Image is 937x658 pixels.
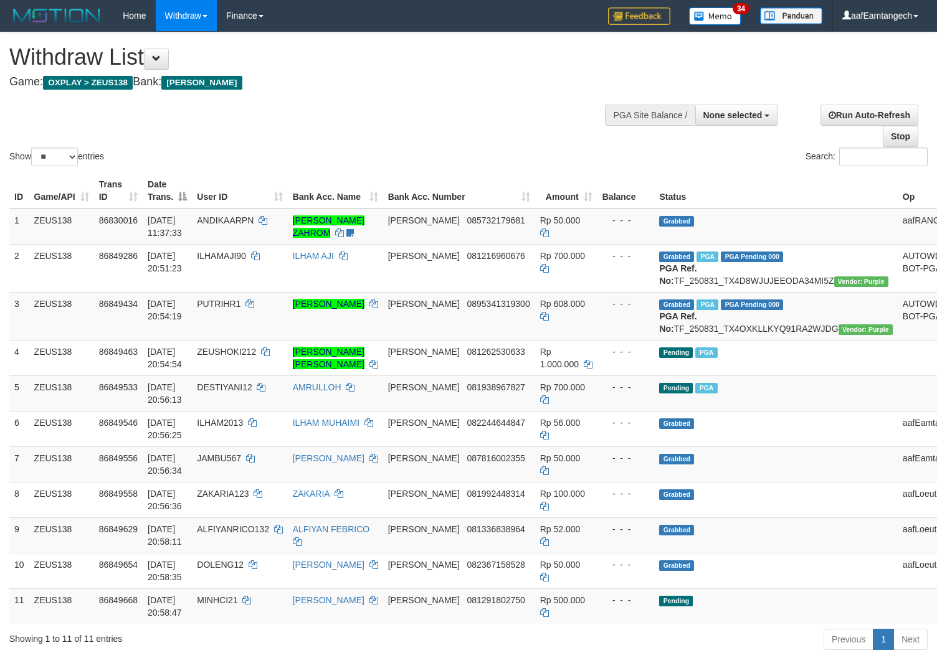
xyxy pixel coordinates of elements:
span: ILHAMAJI90 [197,251,246,261]
span: [DATE] 20:54:54 [148,347,182,369]
span: Vendor URL: https://trx4.1velocity.biz [839,324,893,335]
span: DESTIYANI12 [197,382,252,392]
div: - - - [602,416,650,429]
span: [DATE] 20:58:35 [148,560,182,582]
span: [PERSON_NAME] [388,560,460,570]
label: Show entries [9,148,104,166]
a: [PERSON_NAME] [293,453,364,463]
span: [PERSON_NAME] [388,418,460,428]
span: 34 [733,3,749,14]
span: 86849546 [99,418,138,428]
th: Bank Acc. Number: activate to sort column ascending [383,173,535,209]
span: Grabbed [659,216,694,227]
div: - - - [602,381,650,393]
span: Grabbed [659,525,694,535]
b: PGA Ref. No: [659,311,697,334]
span: [DATE] 20:58:47 [148,595,182,618]
td: 4 [9,340,29,375]
th: Bank Acc. Name: activate to sort column ascending [288,173,383,209]
span: Rp 50.000 [540,215,581,225]
span: [PERSON_NAME] [388,489,460,499]
div: - - - [602,345,650,358]
span: DOLENG12 [197,560,244,570]
span: Copy 087816002355 to clipboard [467,453,525,463]
span: Marked by aafRornrotha [695,383,717,393]
button: None selected [695,105,778,126]
span: [DATE] 20:56:36 [148,489,182,511]
span: [DATE] 20:56:13 [148,382,182,405]
span: Copy 082244644847 to clipboard [467,418,525,428]
td: ZEUS138 [29,292,94,340]
span: 86830016 [99,215,138,225]
span: Marked by aafRornrotha [695,347,717,358]
span: Grabbed [659,454,694,464]
td: 2 [9,244,29,292]
span: Marked by aafRornrotha [697,251,718,262]
img: Button%20Memo.svg [689,7,741,25]
span: Rp 500.000 [540,595,585,605]
span: [PERSON_NAME] [388,347,460,357]
a: [PERSON_NAME] [293,299,364,309]
td: ZEUS138 [29,482,94,517]
span: 86849556 [99,453,138,463]
a: [PERSON_NAME] [PERSON_NAME] [293,347,364,369]
a: Stop [883,126,918,147]
span: Grabbed [659,560,694,571]
span: [PERSON_NAME] [388,299,460,309]
div: - - - [602,214,650,227]
span: Rp 700.000 [540,251,585,261]
span: MINHCI21 [197,595,237,605]
span: Marked by aafRornrotha [697,299,718,310]
span: Copy 081216960676 to clipboard [467,251,525,261]
div: - - - [602,523,650,535]
td: 9 [9,517,29,553]
span: Pending [659,383,693,393]
a: Run Auto-Refresh [820,105,918,126]
span: 86849533 [99,382,138,392]
span: [PERSON_NAME] [388,382,460,392]
span: ANDIKAARPN [197,215,254,225]
span: [DATE] 20:54:19 [148,299,182,321]
span: 86849286 [99,251,138,261]
span: [PERSON_NAME] [388,215,460,225]
td: ZEUS138 [29,553,94,588]
td: ZEUS138 [29,340,94,375]
a: ILHAM MUHAIMI [293,418,359,428]
td: 5 [9,375,29,411]
span: Copy 081262530633 to clipboard [467,347,525,357]
a: [PERSON_NAME] [293,595,364,605]
div: Showing 1 to 11 of 11 entries [9,627,381,645]
span: [DATE] 20:58:11 [148,524,182,547]
td: ZEUS138 [29,375,94,411]
img: panduan.png [760,7,822,24]
span: Rp 1.000.000 [540,347,579,369]
td: TF_250831_TX4D8WJUJEEODA34MI5Z [654,244,897,292]
b: PGA Ref. No: [659,263,697,286]
span: Copy 085732179681 to clipboard [467,215,525,225]
span: 86849463 [99,347,138,357]
a: [PERSON_NAME] [293,560,364,570]
td: ZEUS138 [29,517,94,553]
td: ZEUS138 [29,209,94,245]
span: PUTRIHR1 [197,299,240,309]
img: MOTION_logo.png [9,6,104,25]
span: ILHAM2013 [197,418,243,428]
div: - - - [602,250,650,262]
td: ZEUS138 [29,411,94,446]
td: 3 [9,292,29,340]
span: ALFIYANRICO132 [197,524,269,534]
span: Grabbed [659,418,694,429]
div: - - - [602,558,650,571]
td: 7 [9,446,29,482]
div: PGA Site Balance / [605,105,695,126]
img: Feedback.jpg [608,7,670,25]
span: JAMBU567 [197,453,241,463]
a: 1 [873,629,894,650]
span: [DATE] 20:51:23 [148,251,182,273]
span: None selected [703,110,763,120]
a: AMRULLOH [293,382,341,392]
span: 86849654 [99,560,138,570]
th: Date Trans.: activate to sort column descending [143,173,192,209]
span: Pending [659,347,693,358]
th: User ID: activate to sort column ascending [192,173,287,209]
